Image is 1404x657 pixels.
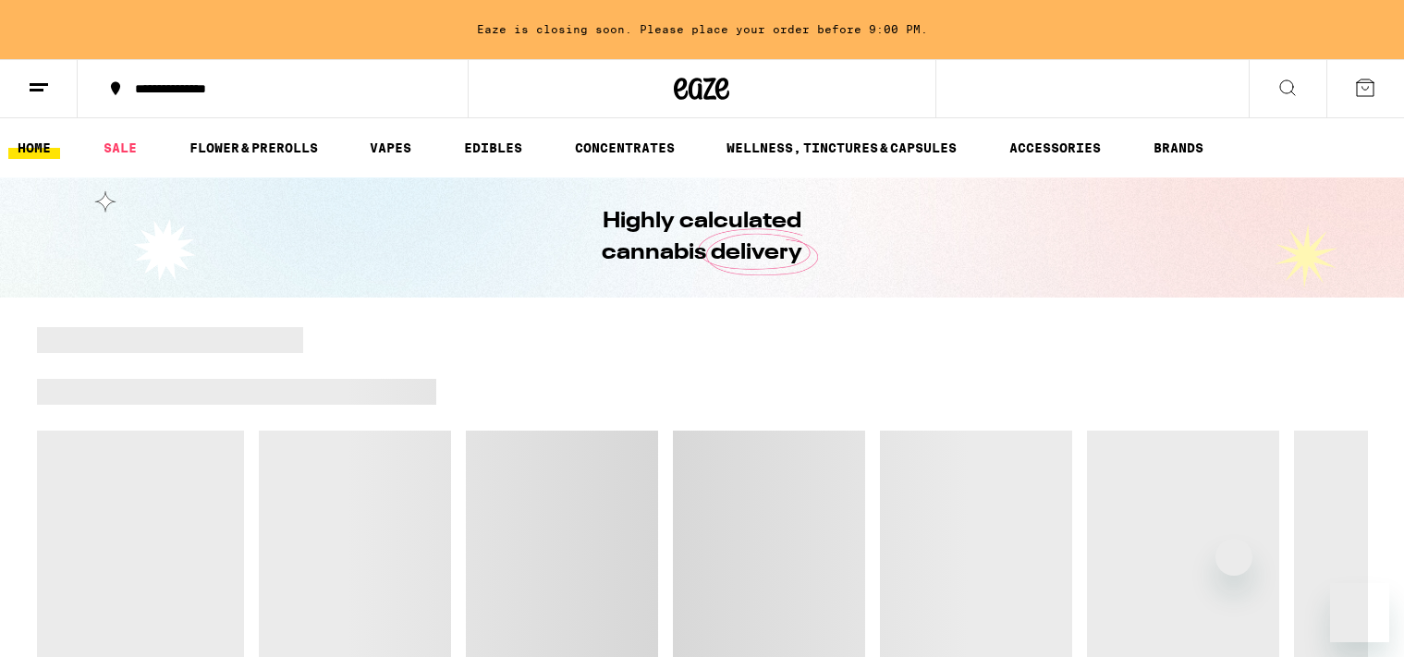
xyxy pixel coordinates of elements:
a: HOME [8,137,60,159]
h1: Highly calculated cannabis delivery [550,206,855,269]
a: CONCENTRATES [566,137,684,159]
a: FLOWER & PREROLLS [180,137,327,159]
a: ACCESSORIES [1000,137,1110,159]
a: VAPES [360,137,421,159]
iframe: Close message [1215,539,1252,576]
a: SALE [94,137,146,159]
a: BRANDS [1144,137,1213,159]
a: EDIBLES [455,137,531,159]
a: WELLNESS, TINCTURES & CAPSULES [717,137,966,159]
iframe: Button to launch messaging window [1330,583,1389,642]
